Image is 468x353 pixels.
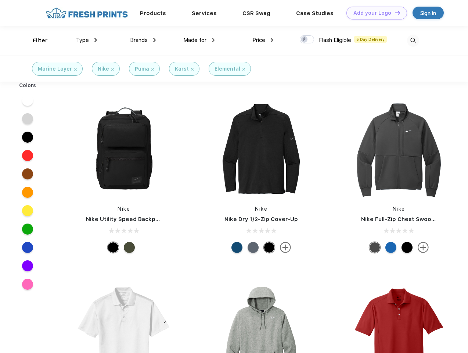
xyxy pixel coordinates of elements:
div: Nike [98,65,109,73]
img: DT [395,11,400,15]
img: more.svg [418,242,429,253]
img: more.svg [280,242,291,253]
div: Puma [135,65,149,73]
a: Nike Dry 1/2-Zip Cover-Up [224,216,298,222]
div: Sign in [420,9,436,17]
a: Nike Utility Speed Backpack [86,216,165,222]
a: Services [192,10,217,17]
div: Cargo Khaki [124,242,135,253]
div: Filter [33,36,48,45]
a: Sign in [413,7,444,19]
a: Nike [393,206,405,212]
a: CSR Swag [242,10,270,17]
img: desktop_search.svg [407,35,419,47]
div: Black [108,242,119,253]
span: Price [252,37,265,43]
span: Made for [183,37,206,43]
img: dropdown.png [94,38,97,42]
div: Gym Blue [231,242,242,253]
a: Nike [118,206,130,212]
div: Black [402,242,413,253]
img: func=resize&h=266 [75,100,173,198]
div: Add your Logo [353,10,391,16]
img: fo%20logo%202.webp [44,7,130,19]
div: Royal [385,242,396,253]
span: Flash Eligible [319,37,351,43]
img: dropdown.png [271,38,273,42]
div: Marine Layer [38,65,72,73]
a: Products [140,10,166,17]
div: Anthracite [369,242,380,253]
img: filter_cancel.svg [151,68,154,71]
div: Elemental [215,65,240,73]
img: func=resize&h=266 [212,100,310,198]
img: filter_cancel.svg [111,68,114,71]
img: func=resize&h=266 [350,100,448,198]
img: filter_cancel.svg [74,68,77,71]
div: Black [264,242,275,253]
span: Type [76,37,89,43]
div: Karst [175,65,189,73]
span: Brands [130,37,148,43]
span: 5 Day Delivery [354,36,387,43]
img: filter_cancel.svg [191,68,194,71]
div: Colors [14,82,42,89]
a: Nike [255,206,267,212]
img: filter_cancel.svg [242,68,245,71]
img: dropdown.png [212,38,215,42]
a: Nike Full-Zip Chest Swoosh Jacket [361,216,459,222]
img: dropdown.png [153,38,156,42]
div: Navy Heather [248,242,259,253]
